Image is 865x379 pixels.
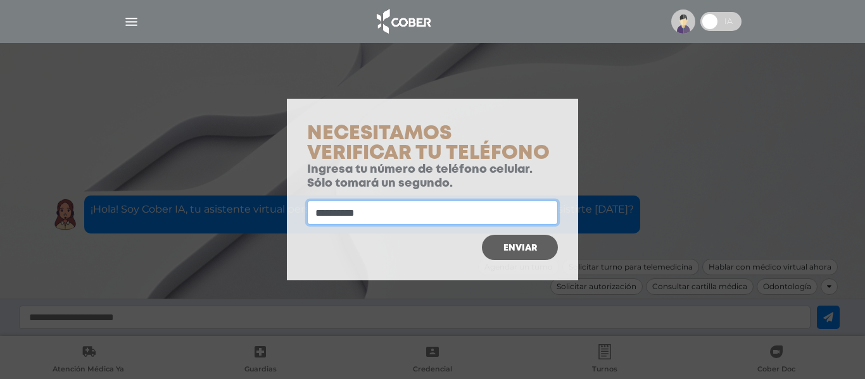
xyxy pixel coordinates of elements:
img: logo_cober_home-white.png [370,6,436,37]
img: profile-placeholder.svg [671,9,695,34]
span: Enviar [503,244,537,252]
p: Ingresa tu número de teléfono celular. Sólo tomará un segundo. [307,163,558,190]
img: Cober_menu-lines-white.svg [123,14,139,30]
button: Enviar [482,235,558,260]
span: Necesitamos verificar tu teléfono [307,125,550,162]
